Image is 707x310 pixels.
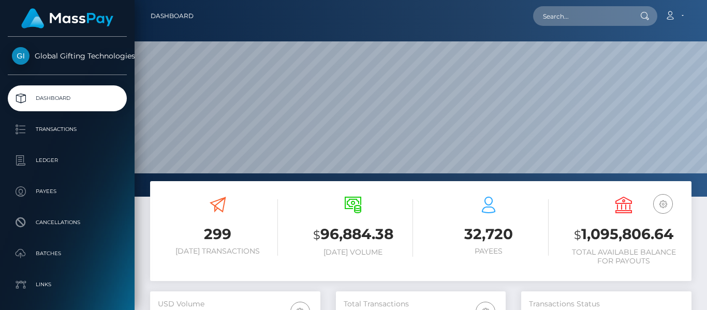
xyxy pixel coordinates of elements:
h3: 1,095,806.64 [564,224,684,245]
a: Cancellations [8,210,127,235]
a: Dashboard [8,85,127,111]
input: Search... [533,6,630,26]
small: $ [574,228,581,242]
small: $ [313,228,320,242]
a: Links [8,272,127,298]
p: Dashboard [12,91,123,106]
p: Payees [12,184,123,199]
h6: [DATE] Volume [293,248,414,257]
a: Ledger [8,147,127,173]
img: Global Gifting Technologies Inc [12,47,30,65]
h5: USD Volume [158,299,313,309]
h6: Payees [429,247,549,256]
a: Payees [8,179,127,204]
h5: Total Transactions [344,299,498,309]
h6: Total Available Balance for Payouts [564,248,684,265]
p: Batches [12,246,123,261]
a: Batches [8,241,127,267]
a: Transactions [8,116,127,142]
p: Ledger [12,153,123,168]
span: Global Gifting Technologies Inc [8,51,127,61]
h6: [DATE] Transactions [158,247,278,256]
h5: Transactions Status [529,299,684,309]
h3: 32,720 [429,224,549,244]
h3: 299 [158,224,278,244]
a: Dashboard [151,5,194,27]
p: Transactions [12,122,123,137]
h3: 96,884.38 [293,224,414,245]
img: MassPay Logo [21,8,113,28]
p: Cancellations [12,215,123,230]
p: Links [12,277,123,292]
